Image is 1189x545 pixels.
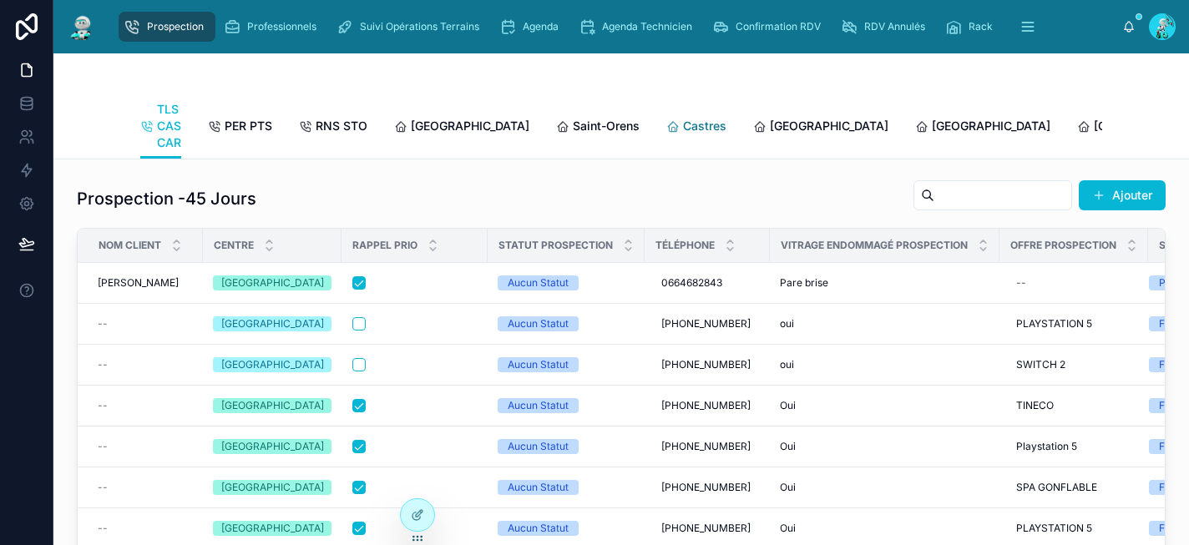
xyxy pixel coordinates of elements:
span: Téléphone [655,239,715,252]
span: Vitrage endommagé Prospection [781,239,968,252]
span: -- [98,399,108,412]
a: -- [98,440,193,453]
img: App logo [67,13,97,40]
div: [GEOGRAPHIC_DATA] [221,480,324,495]
div: [GEOGRAPHIC_DATA] [221,316,324,331]
span: Oui [780,399,796,412]
a: [PHONE_NUMBER] [655,515,760,542]
div: Aucun Statut [508,275,569,290]
span: Suivi Opérations Terrains [360,20,479,33]
span: PLAYSTATION 5 [1016,522,1092,535]
span: Castres [683,118,726,134]
a: oui [780,358,989,371]
div: Aucun Statut [508,439,569,454]
a: -- [98,481,193,494]
span: [PHONE_NUMBER] [661,358,751,371]
span: [PHONE_NUMBER] [661,317,751,331]
span: oui [780,358,794,371]
a: [GEOGRAPHIC_DATA] [213,480,331,495]
a: Castres [666,111,726,144]
span: [GEOGRAPHIC_DATA] [411,118,529,134]
span: oui [780,317,794,331]
a: Agenda Technicien [574,12,704,42]
span: Nom Client [99,239,161,252]
span: Statut Prospection [498,239,613,252]
a: -- [98,358,193,371]
span: Oui [780,522,796,535]
span: Agenda Technicien [602,20,692,33]
h1: Prospection -45 Jours [77,187,256,210]
span: Professionnels [247,20,316,33]
a: -- [1009,270,1138,296]
a: Aucun Statut [498,480,635,495]
div: Aucun Statut [508,316,569,331]
a: [GEOGRAPHIC_DATA] [213,275,331,290]
a: PLAYSTATION 5 [1009,515,1138,542]
a: Oui [780,481,989,494]
a: -- [98,399,193,412]
span: [PHONE_NUMBER] [661,522,751,535]
span: SWITCH 2 [1016,358,1065,371]
a: 0664682843 [655,270,760,296]
a: Oui [780,522,989,535]
button: Ajouter [1079,180,1166,210]
span: -- [98,440,108,453]
a: PLAYSTATION 5 [1009,310,1138,337]
span: -- [98,358,108,371]
span: 0664682843 [661,276,722,290]
a: RDV Annulés [836,12,937,42]
span: PLAYSTATION 5 [1016,317,1092,331]
span: TINECO [1016,399,1054,412]
span: Saint-Orens [573,118,640,134]
a: [GEOGRAPHIC_DATA] [394,111,529,144]
span: [PHONE_NUMBER] [661,481,751,494]
span: -- [98,481,108,494]
a: Professionnels [219,12,328,42]
a: Oui [780,399,989,412]
div: -- [1016,276,1026,290]
a: TINECO [1009,392,1138,419]
a: PER PTS [208,111,272,144]
span: -- [98,522,108,535]
span: [PERSON_NAME] [98,276,179,290]
span: [PHONE_NUMBER] [661,440,751,453]
a: -- [98,522,193,535]
span: Rack [969,20,993,33]
span: RNS STO [316,118,367,134]
a: [PERSON_NAME] [98,276,193,290]
span: Offre Prospection [1010,239,1116,252]
div: scrollable content [110,8,1122,45]
a: Playstation 5 [1009,433,1138,460]
a: Saint-Orens [556,111,640,144]
a: [PHONE_NUMBER] [655,474,760,501]
a: Pare brise [780,276,989,290]
div: [GEOGRAPHIC_DATA] [221,357,324,372]
a: TLS CAS CAR [140,94,181,159]
span: Playstation 5 [1016,440,1077,453]
a: Aucun Statut [498,357,635,372]
a: [PHONE_NUMBER] [655,351,760,378]
span: Oui [780,481,796,494]
span: SPA GONFLABLE [1016,481,1097,494]
a: SWITCH 2 [1009,351,1138,378]
a: Suivi Opérations Terrains [331,12,491,42]
span: RDV Annulés [864,20,925,33]
span: -- [98,317,108,331]
div: [GEOGRAPHIC_DATA] [221,439,324,454]
span: Prospection [147,20,204,33]
a: [GEOGRAPHIC_DATA] [915,111,1050,144]
a: [PHONE_NUMBER] [655,433,760,460]
a: oui [780,317,989,331]
a: [GEOGRAPHIC_DATA] [213,316,331,331]
span: Agenda [523,20,559,33]
a: [GEOGRAPHIC_DATA] [753,111,888,144]
span: Oui [780,440,796,453]
a: SPA GONFLABLE [1009,474,1138,501]
a: [PHONE_NUMBER] [655,392,760,419]
span: Rappel Prio [352,239,417,252]
a: [GEOGRAPHIC_DATA] [213,357,331,372]
span: [GEOGRAPHIC_DATA] [770,118,888,134]
div: Aucun Statut [508,480,569,495]
span: [PHONE_NUMBER] [661,399,751,412]
a: Aucun Statut [498,275,635,290]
